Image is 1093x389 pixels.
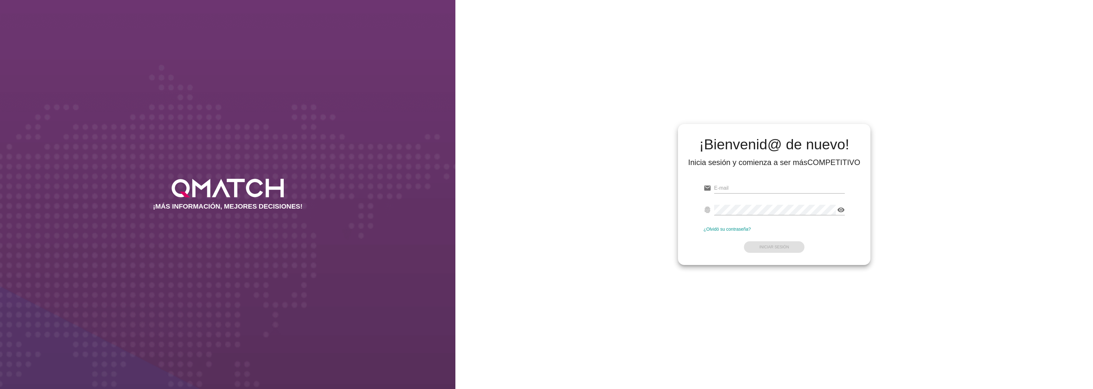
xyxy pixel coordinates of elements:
i: email [704,184,711,192]
h2: ¡MÁS INFORMACIÓN, MEJORES DECISIONES! [153,203,303,210]
i: fingerprint [704,206,711,214]
i: visibility [837,206,845,214]
input: E-mail [714,183,845,193]
a: ¿Olvidó su contraseña? [704,227,751,232]
h2: ¡Bienvenid@ de nuevo! [688,137,861,152]
strong: COMPETITIVO [807,158,860,167]
div: Inicia sesión y comienza a ser más [688,157,861,168]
